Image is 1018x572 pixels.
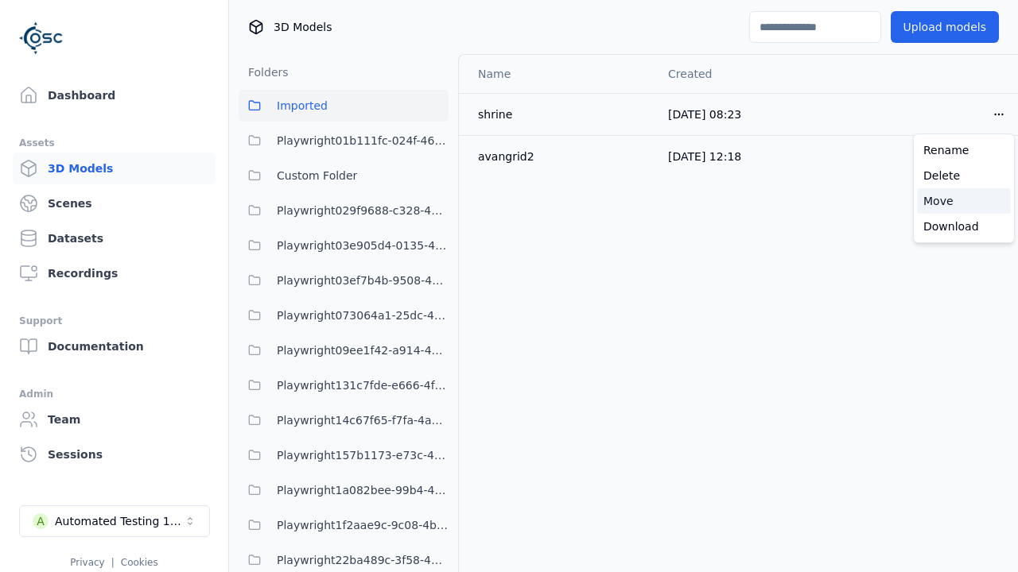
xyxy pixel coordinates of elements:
a: Move [917,188,1011,214]
a: Download [917,214,1011,239]
a: Delete [917,163,1011,188]
a: Rename [917,137,1011,163]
